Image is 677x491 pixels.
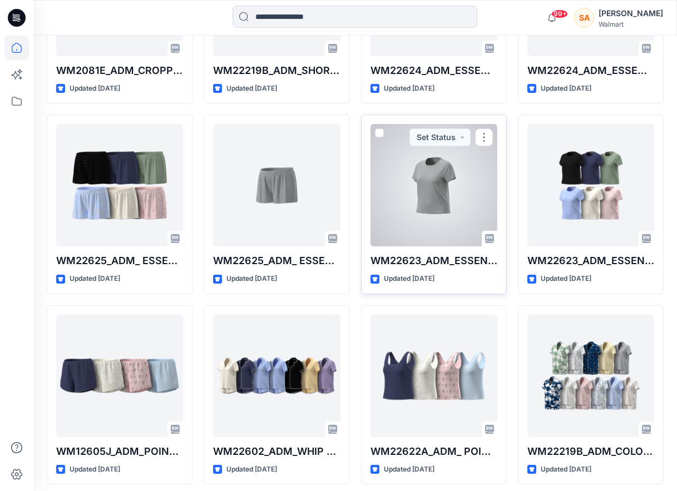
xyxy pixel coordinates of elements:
[574,8,594,28] div: SA
[56,253,183,269] p: WM22625_ADM_ ESSENTIALS SHORT_COLORWAY
[213,63,340,78] p: WM22219B_ADM_SHORTY NOTCH SET
[213,124,340,246] a: WM22625_ADM_ ESSENTIALS SHORT
[56,315,183,437] a: WM12605J_ADM_POINTELLE SHORT_COLORWAY
[384,273,434,285] p: Updated [DATE]
[370,253,497,269] p: WM22623_ADM_ESSENTIALS TEE
[70,83,120,95] p: Updated [DATE]
[527,315,654,437] a: WM22219B_ADM_COLORWAY
[226,464,277,475] p: Updated [DATE]
[213,253,340,269] p: WM22625_ADM_ ESSENTIALS SHORT
[226,83,277,95] p: Updated [DATE]
[70,273,120,285] p: Updated [DATE]
[527,124,654,246] a: WM22623_ADM_ESSENTIALS TEE_COLORWAY
[56,124,183,246] a: WM22625_ADM_ ESSENTIALS SHORT_COLORWAY
[70,464,120,475] p: Updated [DATE]
[384,83,434,95] p: Updated [DATE]
[370,315,497,437] a: WM22622A_ADM_ POINTELLE TANK_COLORWAY
[384,464,434,475] p: Updated [DATE]
[213,315,340,437] a: WM22602_ADM_WHIP STITCH NOTCH PJ_COLORWAY
[56,63,183,78] p: WM2081E_ADM_CROPPED NOTCH PJ SET WITH STRAIGHT HEM TOP
[56,444,183,459] p: WM12605J_ADM_POINTELLE SHORT_COLORWAY
[541,273,591,285] p: Updated [DATE]
[213,444,340,459] p: WM22602_ADM_WHIP STITCH NOTCH PJ_COLORWAY
[370,63,497,78] p: WM22624_ADM_ESSENTIALS LONG PANT_COLORWAY
[527,253,654,269] p: WM22623_ADM_ESSENTIALS TEE_COLORWAY
[541,464,591,475] p: Updated [DATE]
[599,20,663,28] div: Walmart
[551,9,568,18] span: 99+
[527,63,654,78] p: WM22624_ADM_ESSENTIALS LONG PANT
[226,273,277,285] p: Updated [DATE]
[599,7,663,20] div: [PERSON_NAME]
[541,83,591,95] p: Updated [DATE]
[370,124,497,246] a: WM22623_ADM_ESSENTIALS TEE
[527,444,654,459] p: WM22219B_ADM_COLORWAY
[370,444,497,459] p: WM22622A_ADM_ POINTELLE TANK_COLORWAY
